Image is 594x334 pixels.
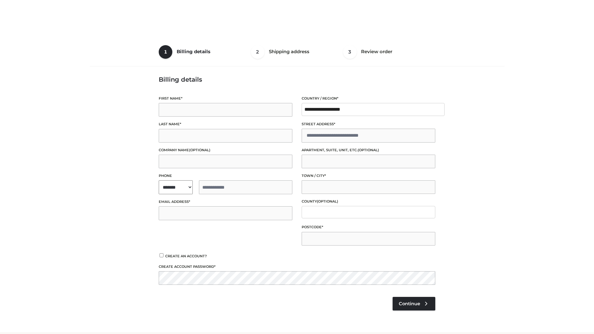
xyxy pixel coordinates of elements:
label: Country / Region [302,96,435,101]
span: (optional) [358,148,379,152]
label: Postcode [302,224,435,230]
input: Create an account? [159,253,164,257]
span: Billing details [177,49,210,54]
span: 3 [343,45,357,59]
label: Company name [159,147,292,153]
label: Town / City [302,173,435,179]
label: Last name [159,121,292,127]
span: Create an account? [165,254,207,258]
label: Create account password [159,264,435,270]
span: 1 [159,45,172,59]
span: (optional) [189,148,210,152]
label: Email address [159,199,292,205]
span: Shipping address [269,49,309,54]
label: First name [159,96,292,101]
a: Continue [393,297,435,310]
span: Continue [399,301,420,306]
span: (optional) [317,199,338,203]
label: Apartment, suite, unit, etc. [302,147,435,153]
label: Phone [159,173,292,179]
span: Review order [361,49,392,54]
label: County [302,199,435,204]
span: 2 [251,45,265,59]
label: Street address [302,121,435,127]
h3: Billing details [159,76,435,83]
